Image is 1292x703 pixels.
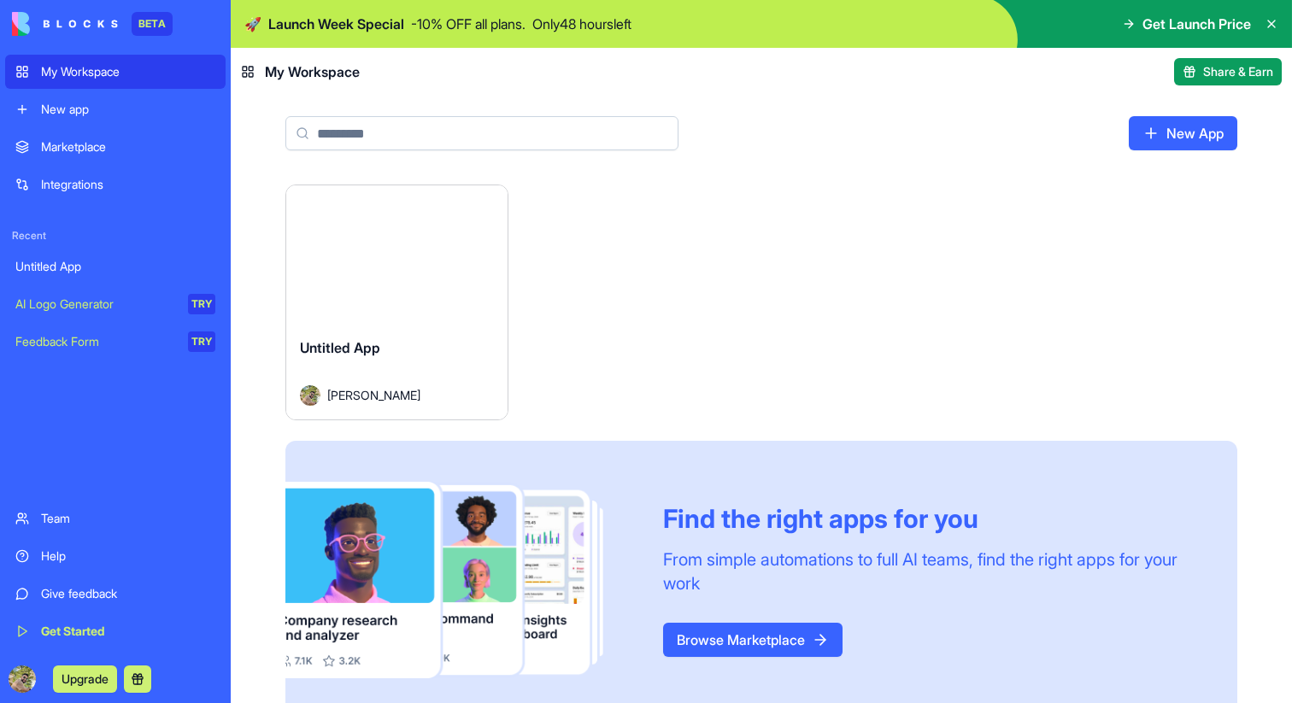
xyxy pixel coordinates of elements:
[5,501,226,536] a: Team
[12,12,118,36] img: logo
[5,229,226,243] span: Recent
[5,55,226,89] a: My Workspace
[5,249,226,284] a: Untitled App
[15,258,215,275] div: Untitled App
[327,386,420,404] span: [PERSON_NAME]
[53,665,117,693] button: Upgrade
[1174,58,1282,85] button: Share & Earn
[268,14,404,34] span: Launch Week Special
[41,176,215,193] div: Integrations
[15,333,176,350] div: Feedback Form
[41,510,215,527] div: Team
[300,339,380,356] span: Untitled App
[663,623,843,657] a: Browse Marketplace
[663,548,1196,595] div: From simple automations to full AI teams, find the right apps for your work
[5,92,226,126] a: New app
[15,296,176,313] div: AI Logo Generator
[53,670,117,687] a: Upgrade
[5,539,226,573] a: Help
[5,577,226,611] a: Give feedback
[41,623,215,640] div: Get Started
[300,385,320,406] img: Avatar
[663,503,1196,534] div: Find the right apps for you
[5,614,226,648] a: Get Started
[5,130,226,164] a: Marketplace
[285,185,508,420] a: Untitled AppAvatar[PERSON_NAME]
[1142,14,1251,34] span: Get Launch Price
[188,331,215,352] div: TRY
[41,101,215,118] div: New app
[285,482,636,678] img: Frame_181_egmpey.png
[411,14,526,34] p: - 10 % OFF all plans.
[1203,63,1273,80] span: Share & Earn
[41,63,215,80] div: My Workspace
[188,294,215,314] div: TRY
[41,585,215,602] div: Give feedback
[5,287,226,321] a: AI Logo GeneratorTRY
[265,62,360,82] span: My Workspace
[5,325,226,359] a: Feedback FormTRY
[532,14,631,34] p: Only 48 hours left
[9,665,36,693] img: ACg8ocI8_R6lUB9UdcUFzBA2hZmV9XBQ466FMuSohW9MbTmTxT5krjHj6g=s96-c
[41,548,215,565] div: Help
[244,14,261,34] span: 🚀
[41,138,215,155] div: Marketplace
[132,12,173,36] div: BETA
[1129,116,1237,150] a: New App
[12,12,173,36] a: BETA
[5,167,226,202] a: Integrations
